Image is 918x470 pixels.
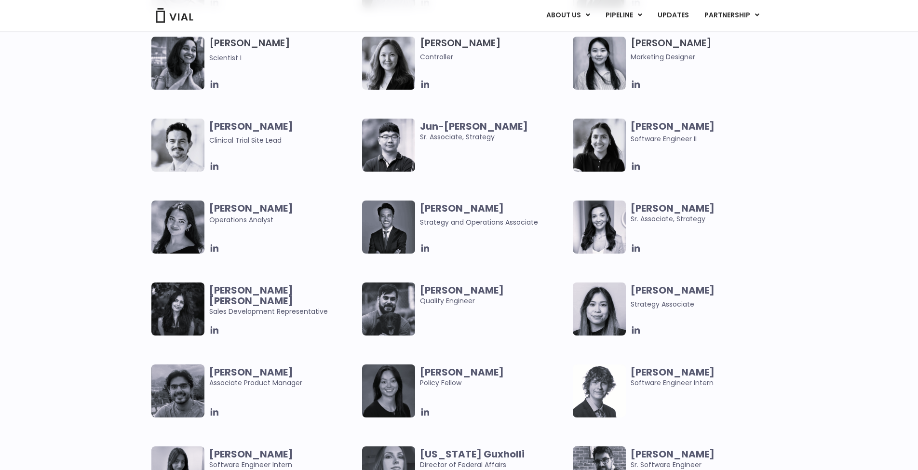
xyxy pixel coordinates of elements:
[420,201,504,215] b: [PERSON_NAME]
[631,299,694,309] span: Strategy Associate
[209,201,293,215] b: [PERSON_NAME]
[209,367,357,388] span: Associate Product Manager
[420,283,504,297] b: [PERSON_NAME]
[420,52,568,62] span: Controller
[420,449,568,470] span: Director of Federal Affairs
[209,365,293,379] b: [PERSON_NAME]
[573,282,626,336] img: Headshot of smiling woman named Vanessa
[420,217,538,227] span: Strategy and Operations Associate
[362,282,415,336] img: Man smiling posing for picture
[420,365,504,379] b: [PERSON_NAME]
[650,7,696,24] a: UPDATES
[362,119,415,172] img: Image of smiling man named Jun-Goo
[362,201,415,254] img: Headshot of smiling man named Urann
[631,52,779,62] span: Marketing Designer
[598,7,649,24] a: PIPELINEMenu Toggle
[209,135,282,145] span: Clinical Trial Site Lead
[573,201,626,254] img: Smiling woman named Ana
[697,7,767,24] a: PARTNERSHIPMenu Toggle
[631,283,715,297] b: [PERSON_NAME]
[209,53,242,63] span: Scientist I
[420,37,568,62] h3: [PERSON_NAME]
[420,120,528,133] b: Jun-[PERSON_NAME]
[631,134,697,144] span: Software Engineer II
[539,7,597,24] a: ABOUT USMenu Toggle
[362,37,415,90] img: Image of smiling woman named Aleina
[209,120,293,133] b: [PERSON_NAME]
[209,285,357,317] span: Sales Development Representative
[420,367,568,388] span: Policy Fellow
[151,364,204,417] img: Headshot of smiling man named Abhinav
[151,282,204,336] img: Smiling woman named Harman
[151,119,204,172] img: Image of smiling man named Glenn
[362,364,415,417] img: Smiling woman named Claudia
[573,37,626,90] img: Smiling woman named Yousun
[209,37,357,63] h3: [PERSON_NAME]
[631,203,779,224] span: Sr. Associate, Strategy
[631,120,715,133] b: [PERSON_NAME]
[420,285,568,306] span: Quality Engineer
[631,201,715,215] b: [PERSON_NAME]
[420,447,525,461] b: [US_STATE] Guxholli
[209,283,293,308] b: [PERSON_NAME] [PERSON_NAME]
[573,119,626,172] img: Image of smiling woman named Tanvi
[209,203,357,225] span: Operations Analyst
[420,121,568,142] span: Sr. Associate, Strategy
[151,201,204,254] img: Headshot of smiling woman named Sharicka
[155,8,194,23] img: Vial Logo
[209,449,357,470] span: Software Engineer Intern
[631,365,715,379] b: [PERSON_NAME]
[631,367,779,388] span: Software Engineer Intern
[631,447,715,461] b: [PERSON_NAME]
[631,449,779,470] span: Sr. Software Engineer
[209,447,293,461] b: [PERSON_NAME]
[151,37,204,90] img: Headshot of smiling woman named Sneha
[631,37,779,62] h3: [PERSON_NAME]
